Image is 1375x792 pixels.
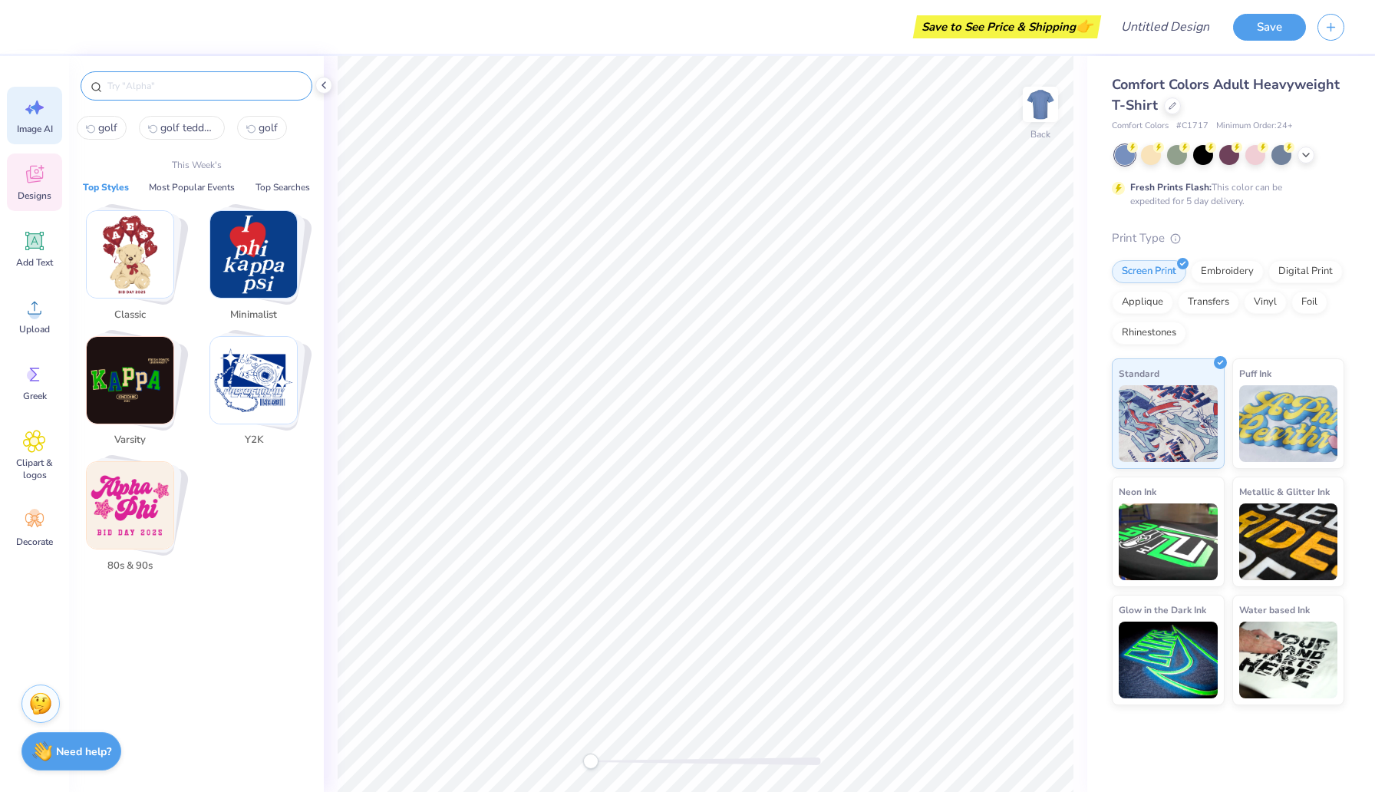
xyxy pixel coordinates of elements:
[1119,503,1218,580] img: Neon Ink
[583,754,598,769] div: Accessibility label
[77,210,193,328] button: Stack Card Button Classic
[139,116,225,140] button: golf teddy bear1
[1239,483,1330,500] span: Metallic & Glitter Ink
[1191,260,1264,283] div: Embroidery
[77,116,127,140] button: golf 0
[1119,385,1218,462] img: Standard
[78,180,134,195] button: Top Styles
[1109,12,1222,42] input: Untitled Design
[87,337,173,424] img: Varsity
[1216,120,1293,133] span: Minimum Order: 24 +
[200,210,316,328] button: Stack Card Button Minimalist
[1291,291,1327,314] div: Foil
[16,256,53,269] span: Add Text
[210,211,297,298] img: Minimalist
[105,433,155,448] span: Varsity
[87,462,173,549] img: 80s & 90s
[1025,89,1056,120] img: Back
[1244,291,1287,314] div: Vinyl
[1176,120,1208,133] span: # C1717
[1119,622,1218,698] img: Glow in the Dark Ink
[1119,483,1156,500] span: Neon Ink
[200,336,316,454] button: Stack Card Button Y2K
[1268,260,1343,283] div: Digital Print
[18,190,51,202] span: Designs
[1112,291,1173,314] div: Applique
[105,559,155,574] span: 80s & 90s
[17,123,53,135] span: Image AI
[1112,120,1169,133] span: Comfort Colors
[106,78,302,94] input: Try "Alpha"
[229,433,279,448] span: Y2K
[77,461,193,579] button: Stack Card Button 80s & 90s
[1112,229,1344,247] div: Print Type
[1119,602,1206,618] span: Glow in the Dark Ink
[1112,260,1186,283] div: Screen Print
[1233,14,1306,41] button: Save
[1178,291,1239,314] div: Transfers
[1239,365,1271,381] span: Puff Ink
[98,120,117,135] span: golf
[1076,17,1093,35] span: 👉
[23,390,47,402] span: Greek
[19,323,50,335] span: Upload
[229,308,279,323] span: Minimalist
[56,744,111,759] strong: Need help?
[1112,322,1186,345] div: Rhinestones
[77,336,193,454] button: Stack Card Button Varsity
[1239,602,1310,618] span: Water based Ink
[105,308,155,323] span: Classic
[251,180,315,195] button: Top Searches
[1239,385,1338,462] img: Puff Ink
[1130,180,1319,208] div: This color can be expedited for 5 day delivery.
[1119,365,1159,381] span: Standard
[917,15,1097,38] div: Save to See Price & Shipping
[259,120,278,135] span: golf
[210,337,297,424] img: Y2K
[87,211,173,298] img: Classic
[16,536,53,548] span: Decorate
[237,116,287,140] button: golf2
[1239,622,1338,698] img: Water based Ink
[1239,503,1338,580] img: Metallic & Glitter Ink
[1130,181,1212,193] strong: Fresh Prints Flash:
[1112,75,1340,114] span: Comfort Colors Adult Heavyweight T-Shirt
[1030,127,1050,141] div: Back
[160,120,216,135] span: golf teddy bear
[172,158,222,172] p: This Week's
[9,457,60,481] span: Clipart & logos
[144,180,239,195] button: Most Popular Events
